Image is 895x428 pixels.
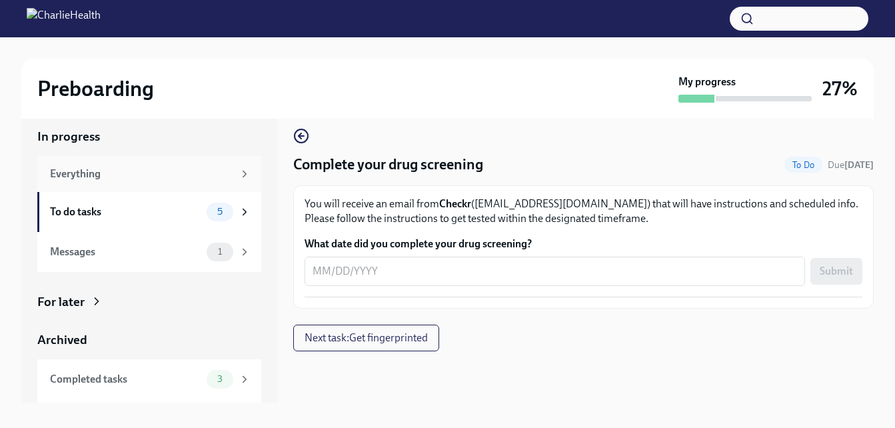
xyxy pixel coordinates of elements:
span: October 17th, 2025 09:00 [828,159,874,171]
div: For later [37,293,85,311]
a: For later [37,293,261,311]
a: Archived [37,331,261,349]
h3: 27% [822,77,858,101]
h4: Complete your drug screening [293,155,483,175]
a: In progress [37,128,261,145]
div: Everything [50,167,233,181]
h2: Preboarding [37,75,154,102]
a: To do tasks5 [37,192,261,232]
strong: Checkr [439,197,471,210]
span: 3 [209,374,231,384]
button: Next task:Get fingerprinted [293,325,439,351]
img: CharlieHealth [27,8,101,29]
div: Messages [50,245,201,259]
span: Due [828,159,874,171]
strong: My progress [678,75,736,89]
span: Next task : Get fingerprinted [305,331,428,345]
strong: [DATE] [844,159,874,171]
div: To do tasks [50,205,201,219]
p: You will receive an email from ([EMAIL_ADDRESS][DOMAIN_NAME]) that will have instructions and sch... [305,197,862,226]
label: What date did you complete your drug screening? [305,237,862,251]
a: Messages1 [37,232,261,272]
span: 1 [210,247,230,257]
div: Completed tasks [50,372,201,387]
a: Everything [37,156,261,192]
span: To Do [784,160,822,170]
span: 5 [209,207,231,217]
a: Completed tasks3 [37,359,261,399]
